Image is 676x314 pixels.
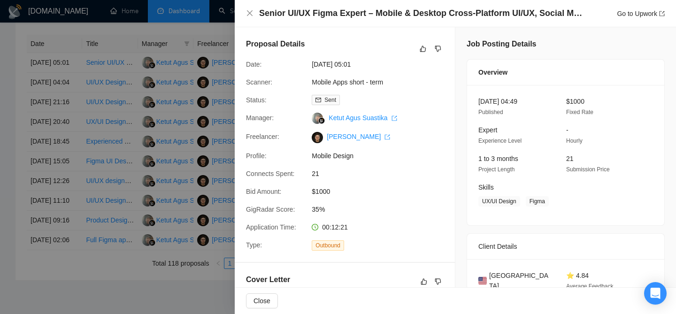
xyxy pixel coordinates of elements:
span: UX/UI Design [478,196,520,207]
span: export [392,115,397,121]
span: Average Feedback [566,283,614,290]
span: ⭐ 4.84 [566,272,589,279]
span: mail [315,97,321,103]
span: 00:12:21 [322,223,348,231]
span: Application Time: [246,223,296,231]
span: 21 [312,168,453,179]
button: Close [246,293,278,308]
img: 🇺🇸 [478,276,487,286]
span: - [566,126,568,134]
button: like [418,276,430,287]
h5: Cover Letter [246,274,290,285]
span: Hourly [566,138,583,144]
span: Mobile Design [312,151,453,161]
button: like [417,43,429,54]
img: gigradar-bm.png [318,117,325,124]
span: Experience Level [478,138,522,144]
span: $1000 [566,98,584,105]
span: export [659,11,665,16]
h5: Job Posting Details [467,38,536,50]
span: Overview [478,67,507,77]
span: Status: [246,96,267,104]
button: dislike [432,276,444,287]
span: Scanner: [246,78,272,86]
span: 21 [566,155,574,162]
span: close [246,9,253,17]
button: dislike [432,43,444,54]
span: Fixed Rate [566,109,593,115]
span: Type: [246,241,262,249]
span: Freelancer: [246,133,279,140]
span: Bid Amount: [246,188,282,195]
span: like [420,45,426,53]
span: [DATE] 04:49 [478,98,517,105]
span: Figma [526,196,549,207]
span: export [384,134,390,140]
span: [GEOGRAPHIC_DATA] [489,270,551,291]
span: Manager: [246,114,274,122]
span: Close [253,296,270,306]
span: Skills [478,184,494,191]
span: 35% [312,204,453,214]
a: Mobile Apps short - term [312,78,383,86]
span: Date: [246,61,261,68]
button: Close [246,9,253,17]
span: Published [478,109,503,115]
span: dislike [435,45,441,53]
span: dislike [435,278,441,285]
img: c1e6qEqXC5Fjvin6eHuj4PQLF3SF_-OYil-XlnktT4OMsVaD4ILsYy6B6TPAGtyW-0 [312,132,323,143]
span: Outbound [312,240,344,251]
span: Expert [478,126,497,134]
div: Open Intercom Messenger [644,282,667,305]
span: clock-circle [312,224,318,230]
span: like [421,278,427,285]
span: GigRadar Score: [246,206,295,213]
h4: Senior UI/UX Figma Expert – Mobile & Desktop Cross-Platform UI/UX, Social Media-Level Features [259,8,583,19]
span: Sent [324,97,336,103]
div: Client Details [478,234,653,259]
span: [DATE] 05:01 [312,59,453,69]
span: 1 to 3 months [478,155,518,162]
span: Connects Spent: [246,170,295,177]
a: Ketut Agus Suastika export [329,114,397,122]
span: Submission Price [566,166,610,173]
span: $1000 [312,186,453,197]
h5: Proposal Details [246,38,305,50]
span: Project Length [478,166,515,173]
a: [PERSON_NAME] export [327,133,390,140]
a: Go to Upworkexport [617,10,665,17]
span: Profile: [246,152,267,160]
